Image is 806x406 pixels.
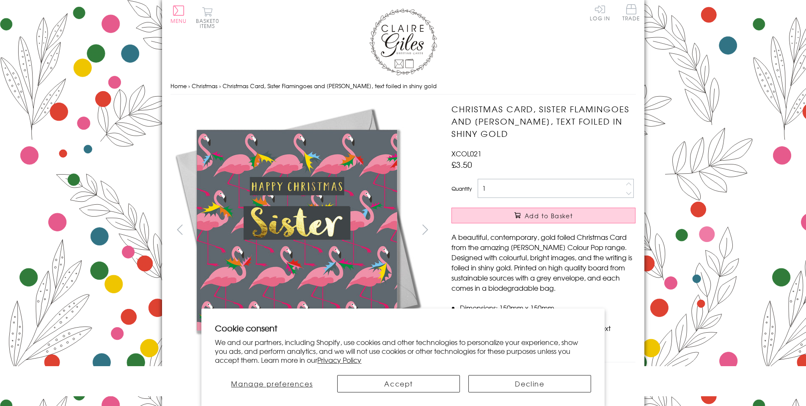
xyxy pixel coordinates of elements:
button: next [415,220,435,239]
h2: Cookie consent [215,322,591,334]
button: Basket0 items [196,7,219,28]
button: Menu [171,6,187,23]
p: We and our partners, including Shopify, use cookies and other technologies to personalize your ex... [215,338,591,364]
li: Dimensions: 150mm x 150mm [460,303,635,313]
img: Claire Giles Greetings Cards [369,8,437,75]
h1: Christmas Card, Sister Flamingoes and [PERSON_NAME], text foiled in shiny gold [451,103,635,139]
nav: breadcrumbs [171,78,636,95]
span: Christmas Card, Sister Flamingoes and [PERSON_NAME], text foiled in shiny gold [223,82,437,90]
button: Accept [337,375,460,392]
img: Christmas Card, Sister Flamingoes and Holly, text foiled in shiny gold [170,103,424,357]
span: › [219,82,221,90]
span: Manage preferences [231,378,313,389]
button: Manage preferences [215,375,329,392]
span: XCOL021 [451,148,481,159]
a: Christmas [192,82,217,90]
p: A beautiful, contemporary, gold foiled Christmas Card from the amazing [PERSON_NAME] Colour Pop r... [451,232,635,293]
label: Quantity [451,185,472,192]
button: Decline [468,375,591,392]
a: Trade [622,4,640,22]
button: Add to Basket [451,208,635,223]
span: Add to Basket [525,211,573,220]
a: Privacy Policy [317,355,361,365]
a: Home [171,82,187,90]
span: £3.50 [451,159,472,170]
span: Menu [171,17,187,25]
button: prev [171,220,190,239]
img: Christmas Card, Sister Flamingoes and Holly, text foiled in shiny gold [435,103,688,357]
span: Trade [622,4,640,21]
span: › [188,82,190,90]
a: Log In [590,4,610,21]
span: 0 items [200,17,219,30]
